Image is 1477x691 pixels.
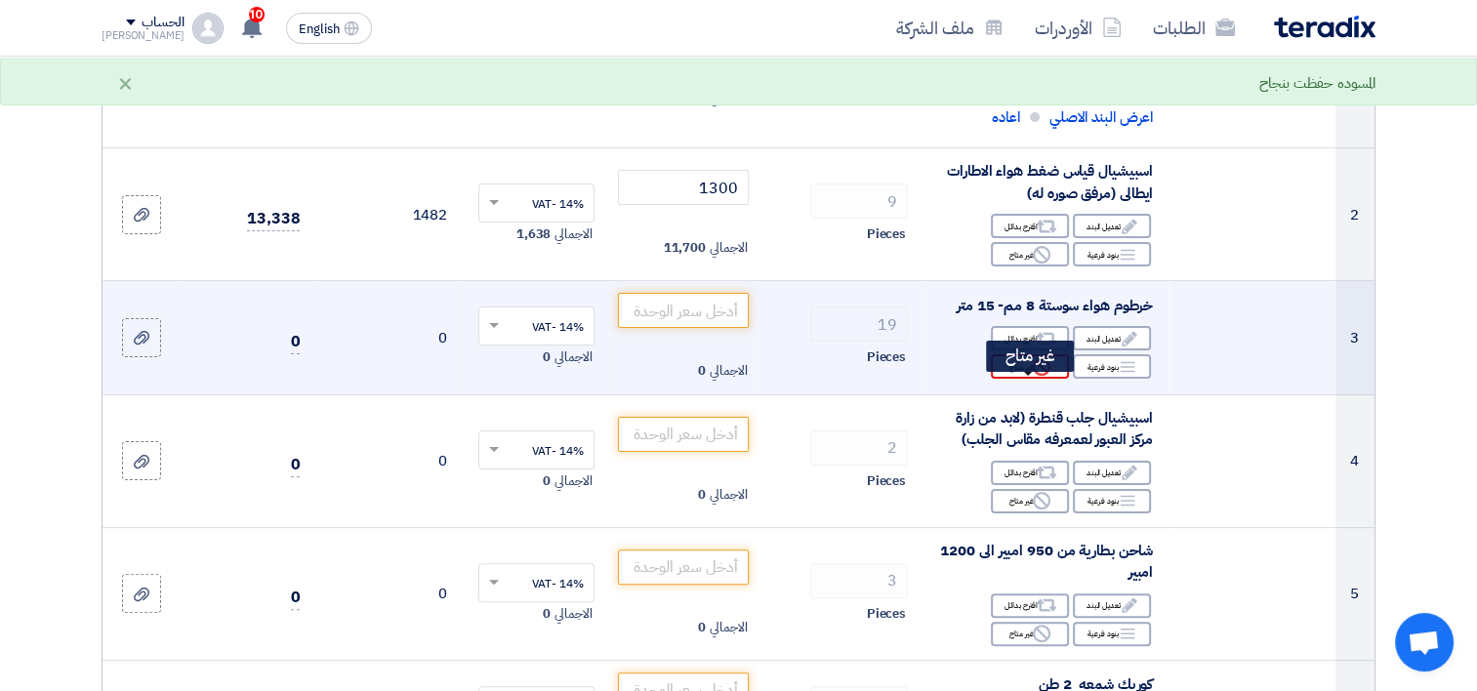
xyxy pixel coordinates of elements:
div: الحساب [142,15,184,31]
span: 0 [698,485,706,505]
input: أدخل سعر الوحدة [618,417,750,452]
span: الاجمالي [710,238,747,258]
span: 0 [543,347,551,367]
div: بنود فرعية [1073,489,1151,513]
span: 0 [543,604,551,624]
ng-select: VAT [478,306,595,345]
span: Pieces [867,471,906,491]
span: خرطوم هواء سوستة 8 مم- 15 متر [957,295,1153,316]
div: اقترح بدائل [991,214,1069,238]
div: × [117,71,134,95]
input: أدخل سعر الوحدة [618,293,750,328]
div: تعديل البند [1073,326,1151,350]
td: 1482 [315,148,463,281]
span: Pieces [867,224,906,244]
button: English [286,13,372,44]
span: 10 [249,7,265,22]
td: 3 [1335,281,1374,395]
div: غير متاح [991,242,1069,266]
span: الاجمالي [710,485,747,505]
div: [PERSON_NAME] [102,30,185,41]
span: شاحن بطارية من 950 امبير الى 1200 امبير [940,540,1153,584]
span: Pieces [867,604,906,624]
span: 0 [291,330,301,354]
input: أدخل سعر الوحدة [618,549,750,585]
div: Open chat [1395,613,1454,671]
div: تعديل البند [1073,593,1151,618]
span: اعاده [992,106,1020,129]
div: تعديل البند [1073,461,1151,485]
div: بنود فرعية [1073,622,1151,646]
span: Pieces [867,347,906,367]
img: profile_test.png [192,13,224,44]
ng-select: VAT [478,563,595,602]
div: غير متاح [991,489,1069,513]
span: الاجمالي [554,471,592,491]
span: English [299,22,340,36]
input: RFQ_STEP1.ITEMS.2.AMOUNT_TITLE [810,430,908,466]
a: ملف الشركة [881,5,1019,51]
span: 11,700 [664,238,706,258]
span: 13,338 [247,207,300,231]
span: الاجمالي [710,361,747,381]
div: المسوده حفظت بنجاح [1259,72,1375,95]
td: 5 [1335,527,1374,660]
span: 0 [543,471,551,491]
td: 0 [315,394,463,527]
img: Teradix logo [1274,16,1375,38]
span: اعرض البند الاصلي [1049,106,1153,129]
td: 0 [315,527,463,660]
div: اقترح بدائل [991,461,1069,485]
span: اسبيشيال قياس ضغط هواء الاطارات ايطالى (مرفق صوره له) [947,160,1153,204]
span: اسبيشيال جلب قنطرة (لابد من زارة مركز العبور لعمعرفه مقاس الجلب) [956,407,1153,451]
span: 0 [291,586,301,610]
div: غير متاح [986,341,1074,372]
span: الاجمالي [554,604,592,624]
ng-select: VAT [478,430,595,469]
input: RFQ_STEP1.ITEMS.2.AMOUNT_TITLE [810,306,908,342]
ng-select: VAT [478,183,595,223]
div: اقترح بدائل [991,326,1069,350]
td: 0 [315,281,463,395]
input: RFQ_STEP1.ITEMS.2.AMOUNT_TITLE [810,563,908,598]
div: تعديل البند [1073,214,1151,238]
td: 4 [1335,394,1374,527]
div: اقترح بدائل [991,593,1069,618]
div: بنود فرعية [1073,242,1151,266]
div: غير متاح [991,622,1069,646]
span: 0 [291,453,301,477]
td: 2 [1335,148,1374,281]
input: RFQ_STEP1.ITEMS.2.AMOUNT_TITLE [810,183,908,219]
span: الاجمالي [710,618,747,637]
span: الاجمالي [554,224,592,244]
span: 0 [698,618,706,637]
a: الأوردرات [1019,5,1137,51]
span: 0 [698,361,706,381]
a: الطلبات [1137,5,1251,51]
input: أدخل سعر الوحدة [618,170,750,205]
div: بنود فرعية [1073,354,1151,379]
span: 1,638 [516,224,552,244]
span: الاجمالي [554,347,592,367]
